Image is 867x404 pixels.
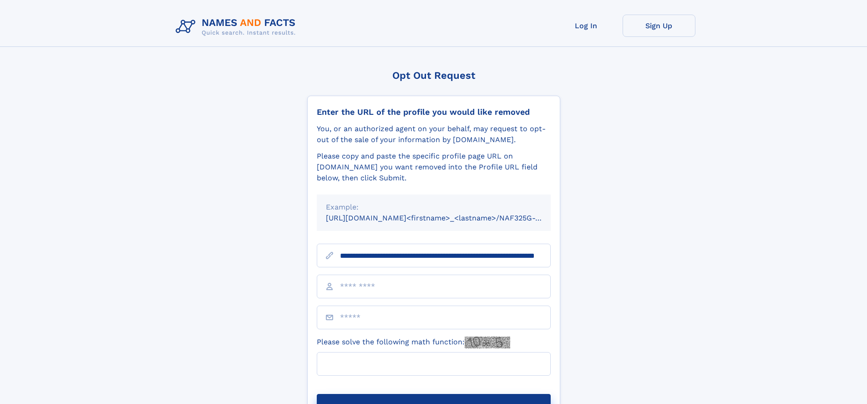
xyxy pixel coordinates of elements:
div: Please copy and paste the specific profile page URL on [DOMAIN_NAME] you want removed into the Pr... [317,151,551,184]
a: Log In [550,15,623,37]
label: Please solve the following math function: [317,337,510,348]
img: Logo Names and Facts [172,15,303,39]
div: Enter the URL of the profile you would like removed [317,107,551,117]
a: Sign Up [623,15,695,37]
div: You, or an authorized agent on your behalf, may request to opt-out of the sale of your informatio... [317,123,551,145]
div: Example: [326,202,542,213]
div: Opt Out Request [307,70,560,81]
small: [URL][DOMAIN_NAME]<firstname>_<lastname>/NAF325G-xxxxxxxx [326,214,568,222]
